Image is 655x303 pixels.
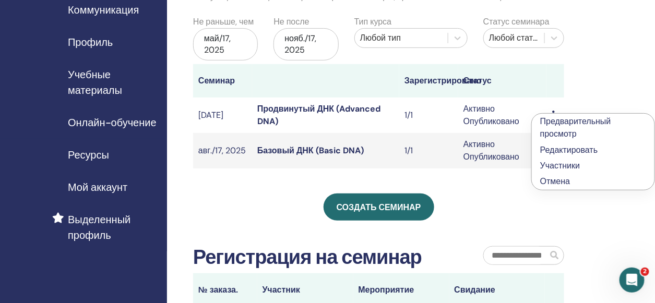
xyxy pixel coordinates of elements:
td: 1/1 [399,98,458,133]
label: Статус семинара [483,16,550,28]
th: Статус [458,64,546,98]
span: Ресурсы [68,147,109,163]
th: Семинар [193,64,252,98]
div: нояб./17, 2025 [273,28,338,60]
span: Мой аккаунт [68,179,127,195]
th: Зарегистрировано [399,64,458,98]
p: Отмена [540,175,646,188]
a: Участники [540,160,580,171]
label: Не после [273,16,309,28]
a: Базовый ДНК (Basic DNA) [257,145,364,156]
a: Предварительный просмотр [540,116,611,139]
span: Выделенный профиль [68,212,159,243]
a: Редактировать [540,144,598,155]
label: Не раньше, чем [193,16,254,28]
td: 1/1 [399,133,458,168]
td: Активно Опубликовано [458,133,546,168]
div: Любой статус [489,32,539,44]
td: [DATE] [193,98,252,133]
span: 2 [641,268,649,276]
iframe: Intercom live chat [620,268,645,293]
div: май/17, 2025 [193,28,258,60]
td: Активно Опубликовано [458,98,546,133]
span: Учебные материалы [68,67,159,98]
span: Создать семинар [337,202,421,213]
span: Онлайн-обучение [68,115,157,130]
a: Продвинутый ДНК (Advanced DNA) [257,103,380,127]
span: Коммуникация [68,2,139,18]
div: Любой тип [360,32,443,44]
span: Профиль [68,34,113,50]
a: Создать семинар [324,193,434,221]
td: авг./17, 2025 [193,133,252,168]
label: Тип курса [354,16,391,28]
h2: Регистрация на семинар [193,246,422,270]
